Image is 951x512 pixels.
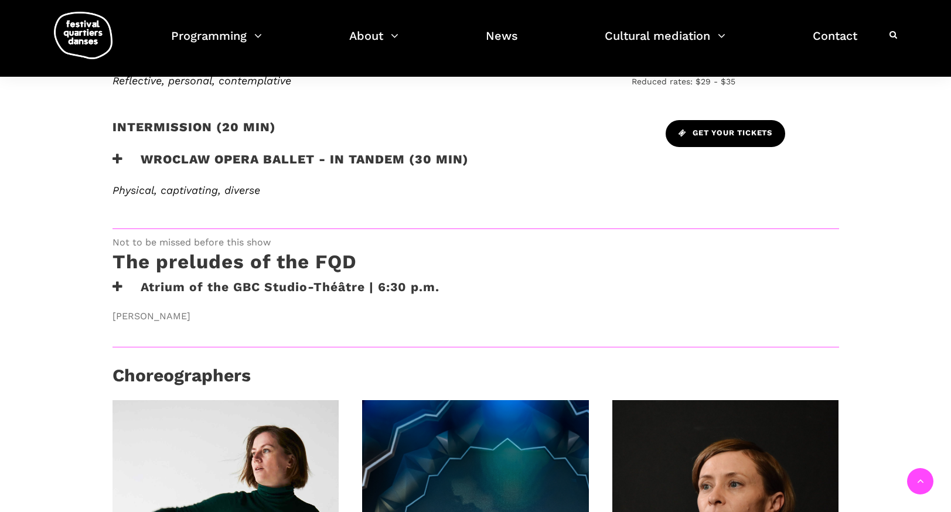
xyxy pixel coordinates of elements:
[113,74,291,87] font: Reflective, personal, contemplative
[813,26,857,60] a: Contact
[349,26,398,60] a: About
[54,12,113,59] img: logo-fqd-med
[171,29,247,43] font: Programming
[813,29,857,43] font: Contact
[141,279,439,294] font: Atrium of the GBC Studio-Théâtre | 6:30 p.m.
[171,26,262,60] a: Programming
[113,250,357,273] font: The preludes of the FQD
[113,237,271,248] font: Not to be missed before this show
[113,184,260,196] font: Physical, captivating, diverse
[113,365,251,385] font: Choreographers
[605,26,725,60] a: Cultural mediation
[141,152,469,166] font: Wroclaw Opera Ballet - In Tandem (30 min)
[486,26,518,60] a: News
[349,29,383,43] font: About
[693,129,772,138] font: Get your tickets
[113,120,276,134] font: Intermission (20 min)
[632,77,735,86] font: Reduced rates: $29 - $35
[113,310,190,322] font: [PERSON_NAME]
[486,29,518,43] font: News
[605,29,710,43] font: Cultural mediation
[666,120,785,146] a: Get your tickets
